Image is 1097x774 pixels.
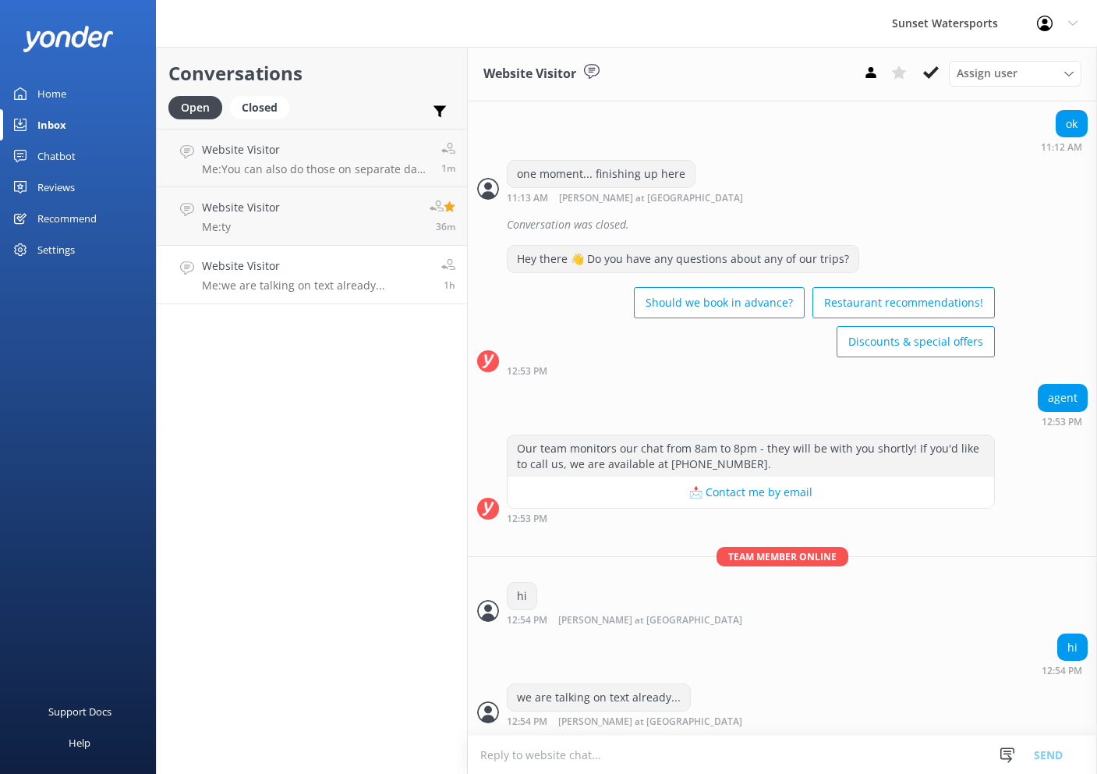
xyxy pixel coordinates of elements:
[1039,385,1087,411] div: agent
[202,279,385,293] p: Me: we are talking on text already...
[507,192,794,204] div: 10:13am 13-Aug-2025 (UTC -05:00) America/Cancun
[507,365,995,376] div: 11:53am 13-Aug-2025 (UTC -05:00) America/Cancun
[1056,111,1087,137] div: ok
[508,435,994,477] div: Our team monitors our chat from 8am to 8pm - they will be with you shortly! If you'd like to call...
[477,211,1088,238] div: 2025-08-13T15:25:35.488
[508,684,690,711] div: we are talking on text already...
[168,98,230,115] a: Open
[157,187,467,246] a: Website VisitorMe:ty36m
[1042,417,1082,427] strong: 12:53 PM
[168,96,222,119] div: Open
[1038,416,1088,427] div: 11:53am 13-Aug-2025 (UTC -05:00) America/Cancun
[507,616,547,626] strong: 12:54 PM
[1042,666,1082,676] strong: 12:54 PM
[202,199,280,216] h4: Website Visitor
[507,211,1088,238] div: Conversation was closed.
[949,61,1081,86] div: Assign User
[559,193,743,204] span: [PERSON_NAME] at [GEOGRAPHIC_DATA]
[507,514,547,524] strong: 12:53 PM
[508,161,695,187] div: one moment... finishing up here
[508,477,994,508] button: 📩 Contact me by email
[558,616,742,626] span: [PERSON_NAME] at [GEOGRAPHIC_DATA]
[507,717,547,727] strong: 12:54 PM
[202,220,280,234] p: Me: ty
[507,614,793,626] div: 11:54am 13-Aug-2025 (UTC -05:00) America/Cancun
[441,162,455,175] span: 01:36pm 13-Aug-2025 (UTC -05:00) America/Cancun
[444,279,455,292] span: 11:54am 13-Aug-2025 (UTC -05:00) America/Cancun
[202,257,385,275] h4: Website Visitor
[717,547,848,566] span: Team member online
[507,91,794,102] div: 10:10am 13-Aug-2025 (UTC -05:00) America/Cancun
[507,193,548,204] strong: 11:13 AM
[1058,634,1087,661] div: hi
[23,26,113,51] img: yonder-white-logo.png
[202,162,430,176] p: Me: You can also do those on separate days if you would like to do that
[812,287,995,318] button: Restaurant recommendations!
[1041,141,1088,152] div: 10:12am 13-Aug-2025 (UTC -05:00) America/Cancun
[37,203,97,234] div: Recommend
[559,92,743,102] span: [PERSON_NAME] at [GEOGRAPHIC_DATA]
[168,59,455,88] h2: Conversations
[157,129,467,187] a: Website VisitorMe:You can also do those on separate days if you would like to do that1m
[1041,143,1082,152] strong: 11:12 AM
[37,234,75,265] div: Settings
[202,141,430,158] h4: Website Visitor
[483,64,576,84] h3: Website Visitor
[558,717,742,727] span: [PERSON_NAME] at [GEOGRAPHIC_DATA]
[436,220,455,233] span: 01:01pm 13-Aug-2025 (UTC -05:00) America/Cancun
[957,65,1017,82] span: Assign user
[230,98,297,115] a: Closed
[507,92,548,102] strong: 11:10 AM
[37,78,66,109] div: Home
[157,246,467,304] a: Website VisitorMe:we are talking on text already...1h
[48,696,111,727] div: Support Docs
[230,96,289,119] div: Closed
[837,326,995,357] button: Discounts & special offers
[1042,665,1088,676] div: 11:54am 13-Aug-2025 (UTC -05:00) America/Cancun
[508,246,858,272] div: Hey there 👋 Do you have any questions about any of our trips?
[69,727,90,758] div: Help
[507,513,995,524] div: 11:53am 13-Aug-2025 (UTC -05:00) America/Cancun
[507,367,547,376] strong: 12:53 PM
[508,583,536,609] div: hi
[37,140,76,172] div: Chatbot
[37,172,75,203] div: Reviews
[507,715,793,727] div: 11:54am 13-Aug-2025 (UTC -05:00) America/Cancun
[634,287,805,318] button: Should we book in advance?
[37,109,66,140] div: Inbox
